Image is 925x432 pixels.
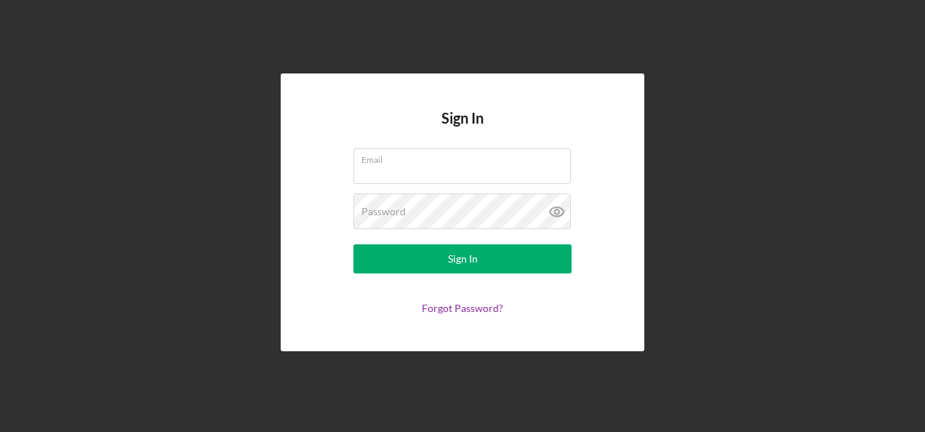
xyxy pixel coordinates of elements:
[441,110,484,148] h4: Sign In
[361,206,406,217] label: Password
[448,244,478,273] div: Sign In
[361,149,571,165] label: Email
[422,302,503,314] a: Forgot Password?
[353,244,572,273] button: Sign In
